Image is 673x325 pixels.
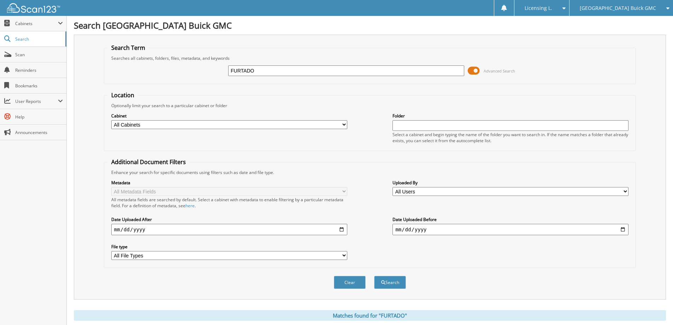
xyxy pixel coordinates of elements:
[392,224,628,235] input: end
[74,310,666,321] div: Matches found for "FURTADO"
[15,83,63,89] span: Bookmarks
[15,52,63,58] span: Scan
[15,129,63,135] span: Announcements
[638,291,673,325] iframe: Chat Widget
[108,169,632,175] div: Enhance your search for specific documents using filters such as date and file type.
[111,244,347,250] label: File type
[111,216,347,222] label: Date Uploaded After
[111,224,347,235] input: start
[15,67,63,73] span: Reminders
[7,3,60,13] img: scan123-logo-white.svg
[15,21,58,27] span: Cabinets
[111,180,347,186] label: Metadata
[15,98,58,104] span: User Reports
[74,19,666,31] h1: Search [GEOGRAPHIC_DATA] Buick GMC
[15,114,63,120] span: Help
[108,158,189,166] legend: Additional Document Filters
[392,132,628,144] div: Select a cabinet and begin typing the name of the folder you want to search in. If the name match...
[108,91,138,99] legend: Location
[334,276,366,289] button: Clear
[111,197,347,209] div: All metadata fields are searched by default. Select a cabinet with metadata to enable filtering b...
[484,68,515,74] span: Advanced Search
[108,103,632,109] div: Optionally limit your search to a particular cabinet or folder
[392,216,628,222] label: Date Uploaded Before
[108,44,149,52] legend: Search Term
[15,36,62,42] span: Search
[580,6,656,10] span: [GEOGRAPHIC_DATA] Buick GMC
[374,276,406,289] button: Search
[392,113,628,119] label: Folder
[525,6,552,10] span: Licensing L.
[392,180,628,186] label: Uploaded By
[185,203,195,209] a: here
[108,55,632,61] div: Searches all cabinets, folders, files, metadata, and keywords
[111,113,347,119] label: Cabinet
